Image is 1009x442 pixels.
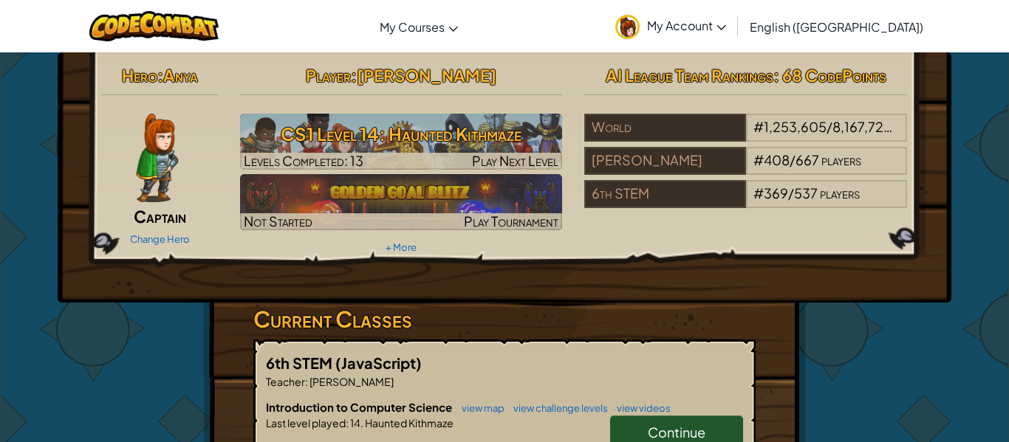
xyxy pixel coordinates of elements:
span: English ([GEOGRAPHIC_DATA]) [750,19,923,35]
span: 14. [349,416,363,429]
span: [PERSON_NAME] [357,65,496,86]
img: avatar [615,15,640,39]
span: : 68 CodePoints [773,65,886,86]
span: My Courses [380,19,445,35]
span: Hero [122,65,157,86]
span: 537 [794,184,818,201]
span: : [157,65,163,86]
span: Levels Completed: 13 [244,152,363,169]
a: view videos [609,402,671,414]
span: 8,167,726 [832,118,892,135]
span: Haunted Kithmaze [363,416,454,429]
a: [PERSON_NAME]#408/667players [584,161,907,178]
span: players [820,184,860,201]
span: : [305,375,308,388]
span: Play Tournament [464,213,558,229]
span: : [346,416,349,429]
a: 6th STEM#369/537players [584,194,907,211]
img: captain-pose.png [136,114,178,202]
span: (JavaScript) [335,353,422,372]
span: players [821,151,861,168]
span: 369 [764,184,788,201]
a: view map [454,402,504,414]
a: Not StartedPlay Tournament [240,174,563,230]
span: # [753,184,764,201]
span: : [351,65,357,86]
span: Continue [648,424,705,441]
h3: Current Classes [253,303,756,336]
span: AI League Team Rankings [606,65,773,86]
a: English ([GEOGRAPHIC_DATA]) [742,7,931,46]
div: 6th STEM [584,180,745,208]
span: 667 [796,151,819,168]
span: players [894,118,934,135]
span: My Account [647,18,726,33]
h3: CS1 Level 14: Haunted Kithmaze [240,117,563,151]
span: / [788,184,794,201]
span: Anya [163,65,198,86]
span: Introduction to Computer Science [266,400,454,414]
span: # [753,118,764,135]
span: Captain [134,206,186,227]
span: Play Next Level [472,152,558,169]
span: 408 [764,151,790,168]
span: 1,253,605 [764,118,827,135]
span: # [753,151,764,168]
div: World [584,114,745,142]
img: Golden Goal [240,174,563,230]
a: Play Next Level [240,114,563,170]
a: My Account [608,3,733,49]
a: World#1,253,605/8,167,726players [584,128,907,145]
img: CS1 Level 14: Haunted Kithmaze [240,114,563,170]
span: 6th STEM [266,353,335,372]
a: Change Hero [130,233,190,245]
a: My Courses [372,7,465,46]
div: [PERSON_NAME] [584,147,745,175]
span: / [790,151,796,168]
span: Last level played [266,416,346,429]
span: / [827,118,832,135]
span: Teacher [266,375,305,388]
a: + More [386,241,417,253]
span: [PERSON_NAME] [308,375,394,388]
span: Not Started [244,213,312,229]
a: view challenge levels [506,402,608,414]
img: CodeCombat logo [89,11,219,41]
span: Player [306,65,351,86]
